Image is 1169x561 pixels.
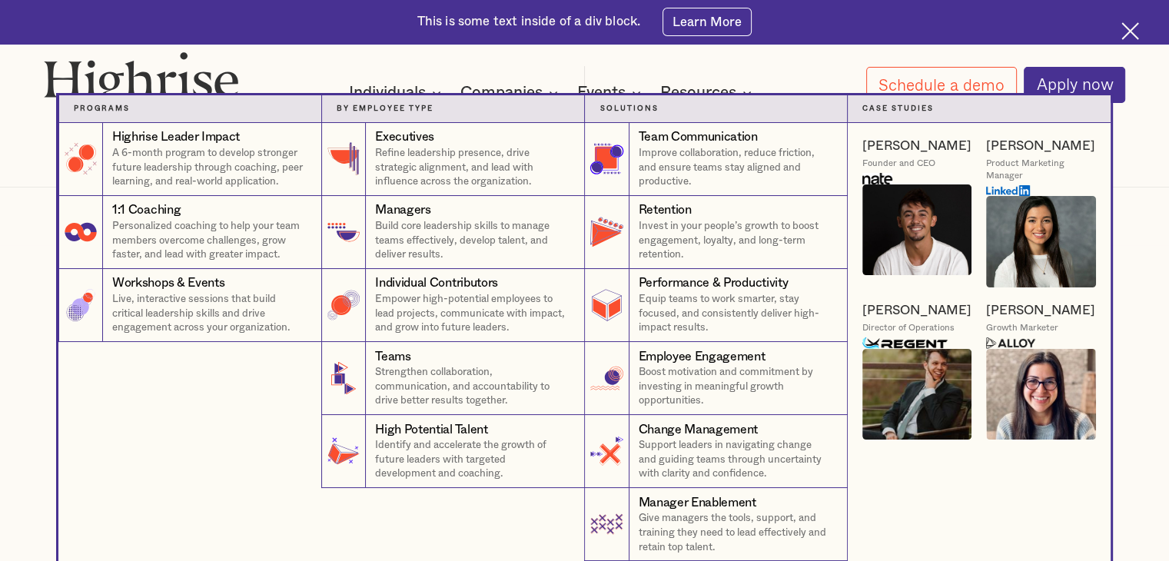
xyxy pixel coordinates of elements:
[599,105,658,112] strong: Solutions
[1024,67,1125,103] a: Apply now
[986,302,1095,319] a: [PERSON_NAME]
[862,302,971,319] a: [PERSON_NAME]
[417,13,641,31] div: This is some text inside of a div block.
[862,322,955,334] div: Director of Operations
[112,292,307,335] p: Live, interactive sessions that build critical leadership skills and drive engagement across your...
[460,84,563,102] div: Companies
[375,219,570,262] p: Build core leadership skills to manage teams effectively, develop talent, and deliver results.
[375,365,570,408] p: Strengthen collaboration, communication, and accountability to drive better results together.
[986,158,1096,181] div: Product Marketing Manager
[1121,22,1139,40] img: Cross icon
[639,274,789,292] div: Performance & Productivity
[375,201,430,219] div: Managers
[639,365,832,408] p: Boost motivation and commitment by investing in meaningful growth opportunities.
[375,348,410,366] div: Teams
[639,201,692,219] div: Retention
[862,158,935,169] div: Founder and CEO
[375,128,434,146] div: Executives
[663,8,752,35] a: Learn More
[460,84,543,102] div: Companies
[375,438,570,481] p: Identify and accelerate the growth of future leaders with targeted development and coaching.
[112,146,307,189] p: A 6-month program to develop stronger future leadership through coaching, peer learning, and real...
[577,84,646,102] div: Events
[639,421,759,439] div: Change Management
[639,511,832,554] p: Give managers the tools, support, and training they need to lead effectively and retain top talent.
[584,342,847,415] a: Employee EngagementBoost motivation and commitment by investing in meaningful growth opportunities.
[321,415,584,488] a: High Potential TalentIdentify and accelerate the growth of future leaders with targeted developme...
[58,196,321,269] a: 1:1 CoachingPersonalized coaching to help your team members overcome challenges, grow faster, and...
[349,84,426,102] div: Individuals
[375,421,487,439] div: High Potential Talent
[112,219,307,262] p: Personalized coaching to help your team members overcome challenges, grow faster, and lead with g...
[58,269,321,342] a: Workshops & EventsLive, interactive sessions that build critical leadership skills and drive enga...
[112,274,224,292] div: Workshops & Events
[321,123,584,196] a: ExecutivesRefine leadership presence, drive strategic alignment, and lead with influence across t...
[660,84,736,102] div: Resources
[577,84,626,102] div: Events
[584,269,847,342] a: Performance & ProductivityEquip teams to work smarter, stay focused, and consistently deliver hig...
[584,123,847,196] a: Team CommunicationImprove collaboration, reduce friction, and ensure teams stay aligned and produ...
[375,274,498,292] div: Individual Contributors
[321,342,584,415] a: TeamsStrengthen collaboration, communication, and accountability to drive better results together.
[74,105,130,112] strong: Programs
[584,488,847,561] a: Manager EnablementGive managers the tools, support, and training they need to lead effectively an...
[584,196,847,269] a: RetentionInvest in your people’s growth to boost engagement, loyalty, and long-term retention.
[866,67,1017,102] a: Schedule a demo
[639,348,765,366] div: Employee Engagement
[321,269,584,342] a: Individual ContributorsEmpower high-potential employees to lead projects, communicate with impact...
[337,105,433,112] strong: By Employee Type
[639,438,832,481] p: Support leaders in navigating change and guiding teams through uncertainty with clarity and confi...
[58,123,321,196] a: Highrise Leader ImpactA 6-month program to develop stronger future leadership through coaching, p...
[639,128,758,146] div: Team Communication
[986,138,1095,154] a: [PERSON_NAME]
[639,494,756,512] div: Manager Enablement
[375,146,570,189] p: Refine leadership presence, drive strategic alignment, and lead with influence across the organiz...
[321,196,584,269] a: ManagersBuild core leadership skills to manage teams effectively, develop talent, and deliver res...
[639,292,832,335] p: Equip teams to work smarter, stay focused, and consistently deliver high-impact results.
[660,84,756,102] div: Resources
[639,219,832,262] p: Invest in your people’s growth to boost engagement, loyalty, and long-term retention.
[44,51,239,111] img: Highrise logo
[112,128,240,146] div: Highrise Leader Impact
[349,84,446,102] div: Individuals
[862,138,971,154] a: [PERSON_NAME]
[986,322,1058,334] div: Growth Marketer
[584,415,847,488] a: Change ManagementSupport leaders in navigating change and guiding teams through uncertainty with ...
[862,105,934,112] strong: Case Studies
[112,201,181,219] div: 1:1 Coaching
[639,146,832,189] p: Improve collaboration, reduce friction, and ensure teams stay aligned and productive.
[375,292,570,335] p: Empower high-potential employees to lead projects, communicate with impact, and grow into future ...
